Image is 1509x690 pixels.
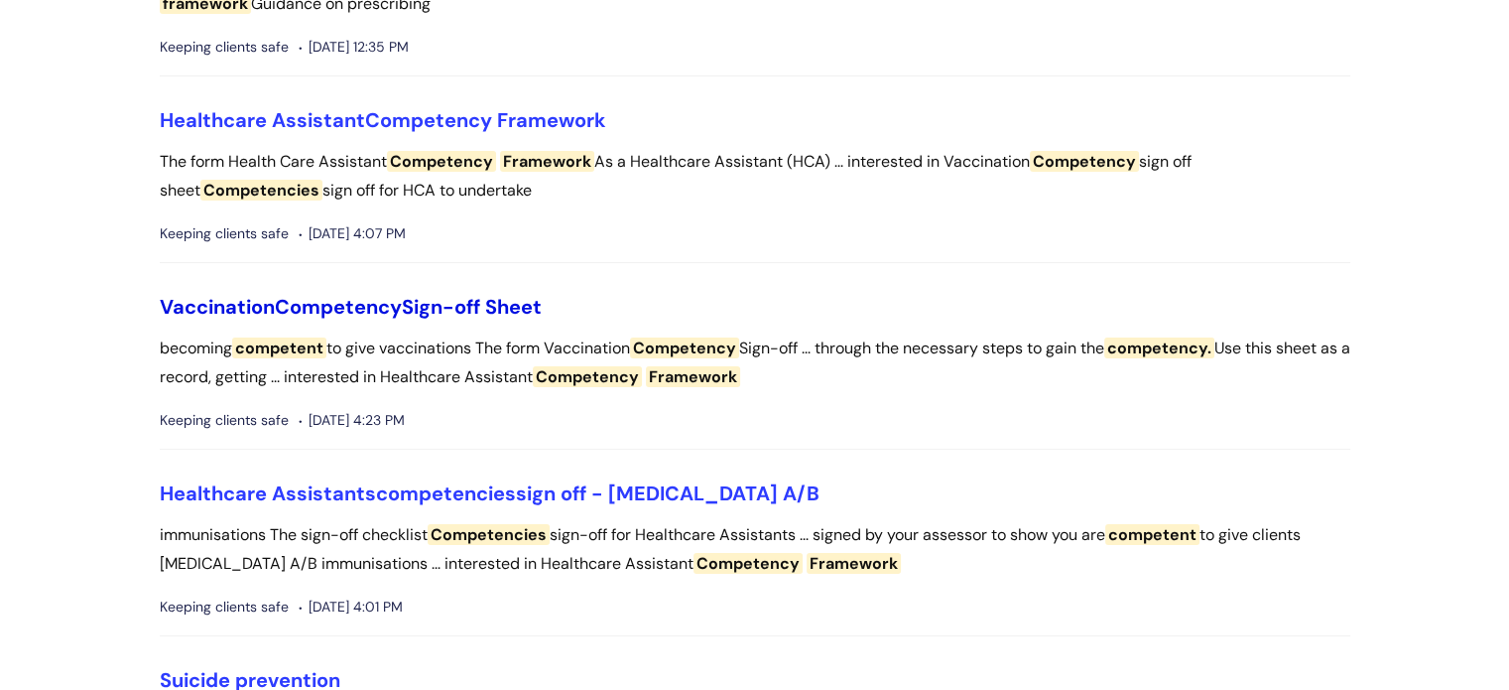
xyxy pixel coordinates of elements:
[275,294,402,320] span: Competency
[299,595,403,620] span: [DATE] 4:01 PM
[533,366,642,387] span: Competency
[160,335,1350,392] p: becoming to give vaccinations The form Vaccination Sign-off ... through the necessary steps to ga...
[1030,151,1139,172] span: Competency
[807,553,901,574] span: Framework
[160,148,1350,206] p: The form Health Care Assistant As a Healthcare Assistant (HCA) ... interested in Vaccination sign...
[646,366,740,387] span: Framework
[160,107,606,133] a: Healthcare AssistantCompetency Framework
[376,481,516,506] span: competencies
[160,481,819,506] a: Healthcare Assistantscompetenciessign off - [MEDICAL_DATA] A/B
[200,180,322,201] span: Competencies
[1104,338,1214,358] span: competency.
[1105,524,1199,545] span: competent
[299,408,405,433] span: [DATE] 4:23 PM
[160,294,542,320] a: VaccinationCompetencySign-off Sheet
[365,107,492,133] span: Competency
[500,151,594,172] span: Framework
[160,221,289,246] span: Keeping clients safe
[497,107,606,133] span: Framework
[299,35,409,60] span: [DATE] 12:35 PM
[630,338,739,358] span: Competency
[160,595,289,620] span: Keeping clients safe
[428,524,550,545] span: Competencies
[160,408,289,433] span: Keeping clients safe
[693,553,803,574] span: Competency
[387,151,496,172] span: Competency
[160,521,1350,579] p: immunisations The sign-off checklist sign-off for Healthcare Assistants ... signed by your assess...
[232,338,326,358] span: competent
[160,35,289,60] span: Keeping clients safe
[299,221,406,246] span: [DATE] 4:07 PM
